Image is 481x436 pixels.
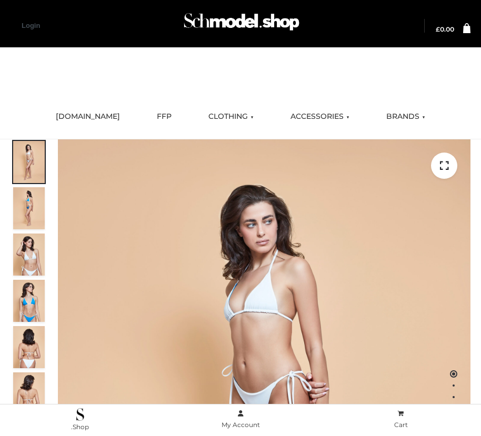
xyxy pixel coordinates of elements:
[283,105,357,128] a: ACCESSORIES
[71,423,89,431] span: .Shop
[13,280,45,322] img: ArielClassicBikiniTop_CloudNine_AzureSky_OW114ECO_4-scaled.jpg
[161,408,321,431] a: My Account
[181,6,302,43] img: Schmodel Admin 964
[394,421,408,429] span: Cart
[76,408,84,421] img: .Shop
[13,141,45,183] img: ArielClassicBikiniTop_CloudNine_AzureSky_OW114ECO_1-scaled.jpg
[436,25,454,33] bdi: 0.00
[22,22,40,29] a: Login
[179,9,302,43] a: Schmodel Admin 964
[149,105,179,128] a: FFP
[436,25,440,33] span: £
[201,105,262,128] a: CLOTHING
[378,105,433,128] a: BRANDS
[320,408,481,431] a: Cart
[13,187,45,229] img: ArielClassicBikiniTop_CloudNine_AzureSky_OW114ECO_2-scaled.jpg
[13,234,45,276] img: ArielClassicBikiniTop_CloudNine_AzureSky_OW114ECO_3-scaled.jpg
[13,372,45,414] img: ArielClassicBikiniTop_CloudNine_AzureSky_OW114ECO_8-scaled.jpg
[436,26,454,33] a: £0.00
[48,105,128,128] a: [DOMAIN_NAME]
[13,326,45,368] img: ArielClassicBikiniTop_CloudNine_AzureSky_OW114ECO_7-scaled.jpg
[222,421,260,429] span: My Account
